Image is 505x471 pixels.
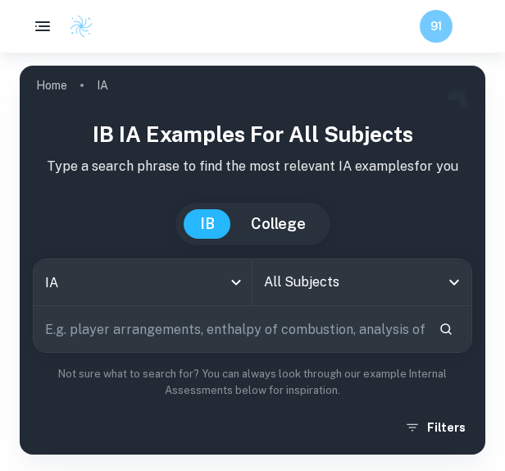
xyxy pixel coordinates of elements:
[33,157,472,176] p: Type a search phrase to find the most relevant IA examples for you
[420,10,453,43] button: 91
[401,413,472,442] button: Filters
[97,76,108,94] p: IA
[33,118,472,150] h1: IB IA examples for all subjects
[34,306,425,352] input: E.g. player arrangements, enthalpy of combustion, analysis of a big city...
[33,366,472,400] p: Not sure what to search for? You can always look through our example Internal Assessments below f...
[184,209,231,239] button: IB
[34,259,252,305] div: IA
[20,66,485,455] img: profile cover
[69,14,93,39] img: Clastify logo
[443,271,466,294] button: Open
[59,14,93,39] a: Clastify logo
[427,17,446,35] h6: 91
[432,315,460,343] button: Search
[234,209,322,239] button: College
[36,74,67,97] a: Home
